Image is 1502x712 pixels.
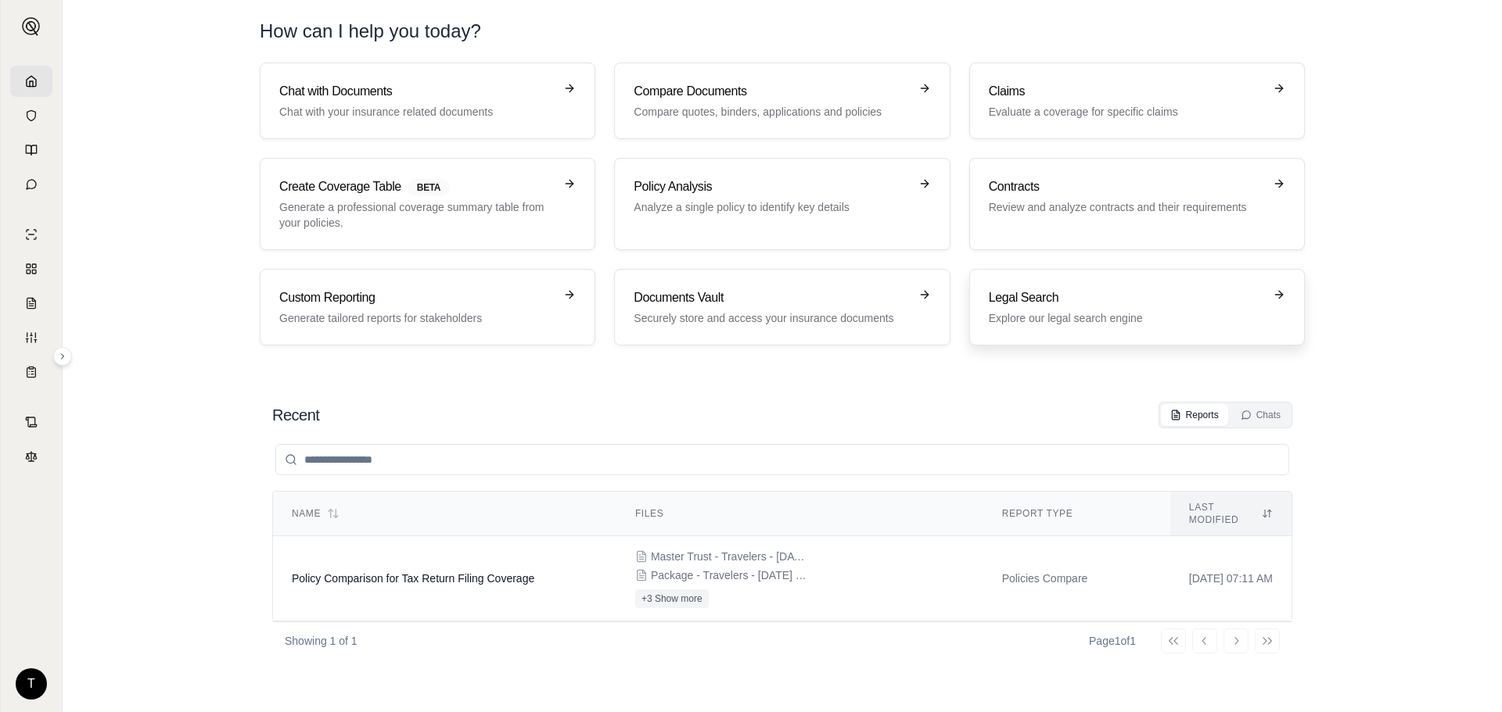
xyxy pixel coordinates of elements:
[10,441,52,472] a: Legal Search Engine
[614,63,950,139] a: Compare DocumentsCompare quotes, binders, applications and policies
[10,219,52,250] a: Single Policy
[16,668,47,699] div: T
[989,104,1263,120] p: Evaluate a coverage for specific claims
[292,507,598,520] div: Name
[634,177,908,196] h3: Policy Analysis
[1089,633,1136,649] div: Page 1 of 1
[10,100,52,131] a: Documents Vault
[983,492,1170,536] th: Report Type
[10,253,52,284] a: Policy Comparisons
[969,269,1305,345] a: Legal SearchExplore our legal search engine
[279,288,554,307] h3: Custom Reporting
[260,63,595,139] a: Chat with DocumentsChat with your insurance related documents
[10,356,52,388] a: Coverage Table
[10,66,52,97] a: Home
[651,567,807,583] span: Package - Travelers - 10.1.24 - 10.1.pdf
[969,63,1305,139] a: ClaimsEvaluate a coverage for specific claims
[651,549,807,564] span: Master Trust - Travelers - 10.1.24 - 10.1.pdf
[10,406,52,438] a: Contract Analysis
[634,310,908,326] p: Securely store and access your insurance documents
[1231,404,1290,426] button: Chats
[989,199,1263,215] p: Review and analyze contracts and their requirements
[989,310,1263,326] p: Explore our legal search engine
[983,536,1170,621] td: Policies Compare
[969,158,1305,250] a: ContractsReview and analyze contracts and their requirements
[16,11,47,42] button: Expand sidebar
[10,322,52,353] a: Custom Report
[1161,404,1228,426] button: Reports
[279,177,554,196] h3: Create Coverage Table
[635,589,709,608] button: +3 Show more
[634,288,908,307] h3: Documents Vault
[53,347,72,366] button: Expand sidebar
[989,288,1263,307] h3: Legal Search
[634,104,908,120] p: Compare quotes, binders, applications and policies
[10,288,52,319] a: Claim Coverage
[1189,501,1273,526] div: Last modified
[616,492,983,536] th: Files
[1170,536,1292,621] td: [DATE] 07:11 AM
[10,169,52,200] a: Chat
[408,179,450,196] span: BETA
[279,82,554,101] h3: Chat with Documents
[22,17,41,36] img: Expand sidebar
[634,199,908,215] p: Analyze a single policy to identify key details
[279,310,554,326] p: Generate tailored reports for stakeholders
[989,177,1263,196] h3: Contracts
[292,572,534,585] span: Policy Comparison for Tax Return Filing Coverage
[1170,409,1219,421] div: Reports
[260,19,1305,44] h1: How can I help you today?
[614,158,950,250] a: Policy AnalysisAnalyze a single policy to identify key details
[1241,409,1281,421] div: Chats
[634,82,908,101] h3: Compare Documents
[279,104,554,120] p: Chat with your insurance related documents
[989,82,1263,101] h3: Claims
[260,269,595,345] a: Custom ReportingGenerate tailored reports for stakeholders
[285,633,358,649] p: Showing 1 of 1
[279,199,554,231] p: Generate a professional coverage summary table from your policies.
[10,134,52,166] a: Prompt Library
[260,158,595,250] a: Create Coverage TableBETAGenerate a professional coverage summary table from your policies.
[614,269,950,345] a: Documents VaultSecurely store and access your insurance documents
[272,404,319,426] h2: Recent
